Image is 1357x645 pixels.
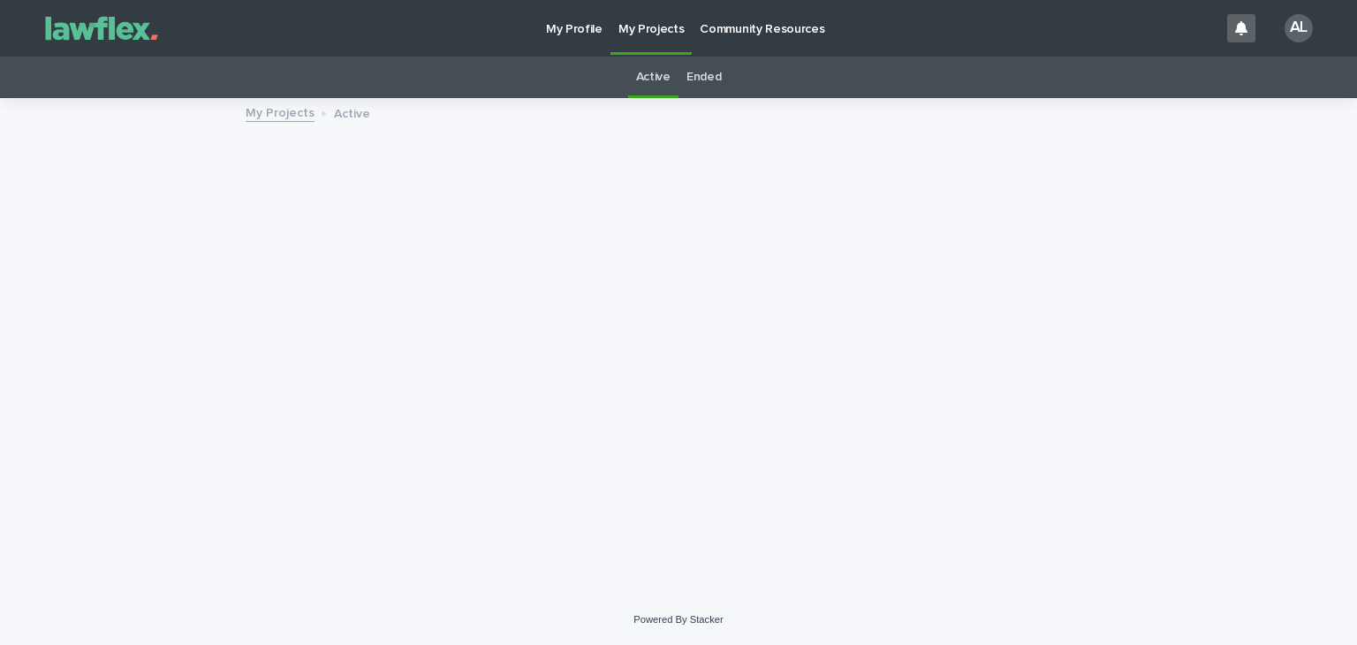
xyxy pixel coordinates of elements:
[35,11,168,46] img: Gnvw4qrBSHOAfo8VMhG6
[686,57,721,98] a: Ended
[246,102,315,122] a: My Projects
[633,614,723,625] a: Powered By Stacker
[1285,14,1313,42] div: AL
[334,102,370,122] p: Active
[636,57,671,98] a: Active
